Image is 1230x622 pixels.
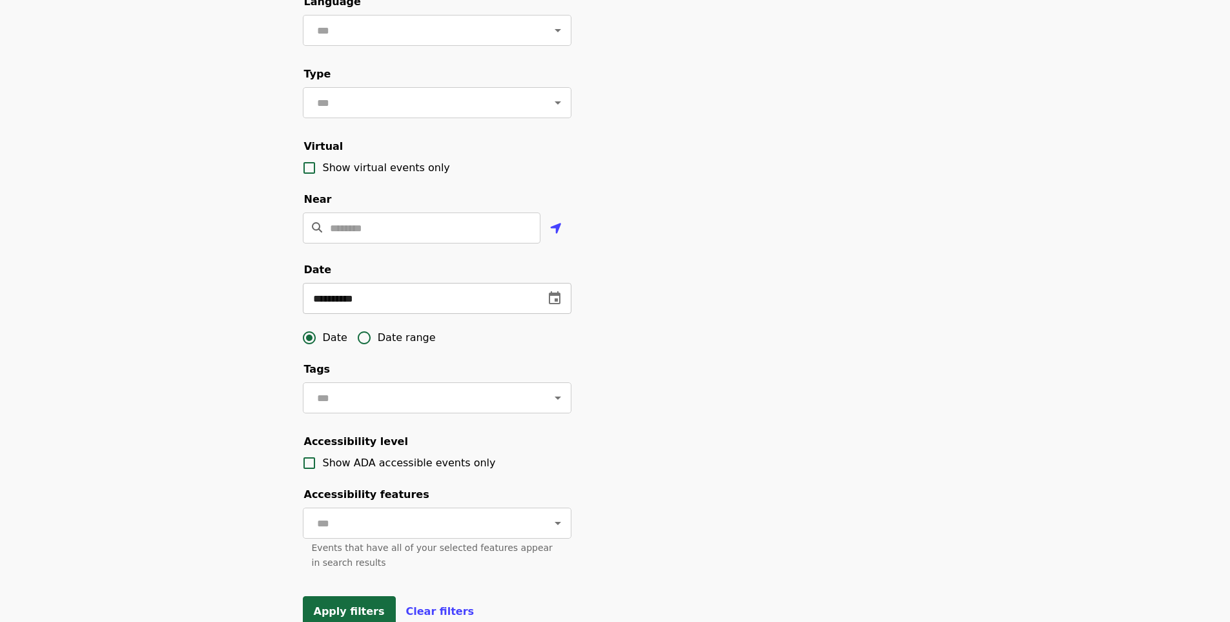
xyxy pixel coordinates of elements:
button: Open [549,389,567,407]
span: Virtual [304,140,343,152]
button: Open [549,514,567,532]
span: Near [304,193,332,205]
span: Show ADA accessible events only [323,457,496,469]
button: Open [549,94,567,112]
span: Tags [304,363,331,375]
span: Date range [378,330,436,346]
i: search icon [312,222,322,234]
span: Show virtual events only [323,161,450,174]
span: Accessibility features [304,488,429,501]
button: Open [549,21,567,39]
span: Events that have all of your selected features appear in search results [312,543,553,568]
span: Date [323,330,347,346]
span: Apply filters [314,605,385,617]
button: change date [539,283,570,314]
span: Type [304,68,331,80]
i: location-arrow icon [550,221,562,236]
input: Location [330,213,540,244]
span: Clear filters [406,605,475,617]
button: Clear filters [406,604,475,619]
span: Accessibility level [304,435,408,448]
button: Use my location [540,214,571,245]
span: Date [304,264,332,276]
